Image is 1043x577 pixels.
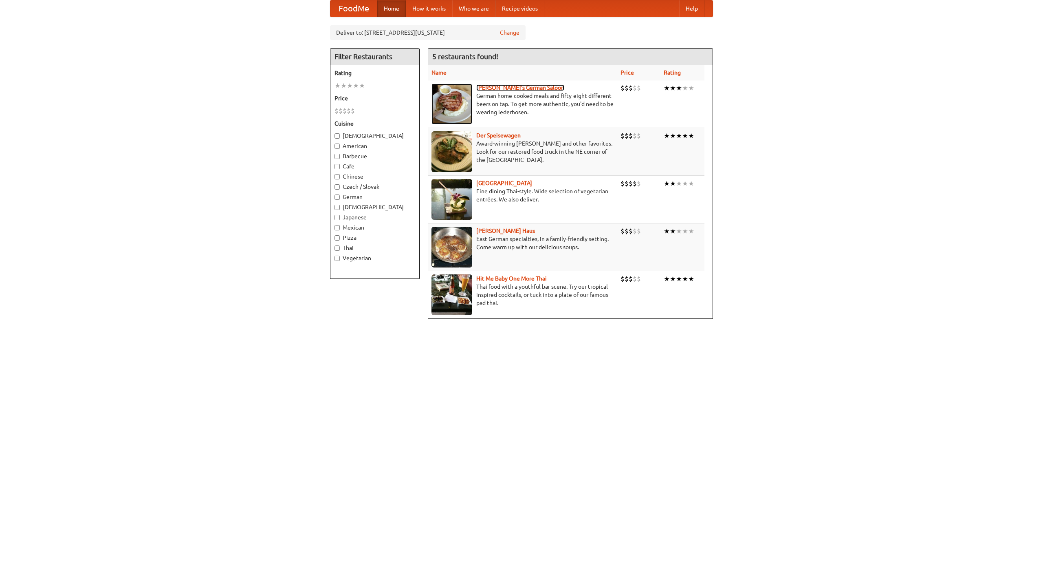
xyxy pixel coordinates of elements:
li: $ [621,274,625,283]
input: [DEMOGRAPHIC_DATA] [334,205,340,210]
input: Czech / Slovak [334,184,340,190]
label: Barbecue [334,152,415,160]
b: Der Speisewagen [476,132,521,139]
div: Deliver to: [STREET_ADDRESS][US_STATE] [330,25,526,40]
li: ★ [676,274,682,283]
li: $ [351,106,355,115]
label: [DEMOGRAPHIC_DATA] [334,132,415,140]
li: $ [633,227,637,236]
li: ★ [688,131,694,140]
input: German [334,195,340,200]
li: $ [621,131,625,140]
li: ★ [682,84,688,93]
h5: Rating [334,69,415,77]
li: ★ [688,84,694,93]
li: $ [633,274,637,283]
a: How it works [406,0,452,17]
li: ★ [664,227,670,236]
li: ★ [682,131,688,140]
label: German [334,193,415,201]
li: $ [637,227,641,236]
input: Thai [334,245,340,251]
a: Name [431,69,447,76]
li: $ [633,131,637,140]
li: ★ [664,274,670,283]
input: Mexican [334,225,340,230]
input: Chinese [334,174,340,179]
li: $ [633,84,637,93]
li: $ [633,179,637,188]
label: Thai [334,244,415,252]
li: $ [625,131,629,140]
a: Recipe videos [495,0,544,17]
label: Chinese [334,172,415,181]
h5: Price [334,94,415,102]
img: babythai.jpg [431,274,472,315]
label: [DEMOGRAPHIC_DATA] [334,203,415,211]
li: ★ [670,131,676,140]
li: ★ [359,81,365,90]
li: ★ [676,179,682,188]
a: Home [377,0,406,17]
label: Czech / Slovak [334,183,415,191]
h5: Cuisine [334,119,415,128]
a: [PERSON_NAME]'s German Saloon [476,84,564,91]
label: Japanese [334,213,415,221]
li: $ [621,227,625,236]
li: $ [625,227,629,236]
li: $ [629,227,633,236]
p: German home-cooked meals and fifty-eight different beers on tap. To get more authentic, you'd nee... [431,92,614,116]
img: satay.jpg [431,179,472,220]
li: ★ [341,81,347,90]
ng-pluralize: 5 restaurants found! [432,53,498,60]
label: Mexican [334,223,415,232]
li: $ [334,106,339,115]
input: Cafe [334,164,340,169]
a: Change [500,29,519,37]
p: Thai food with a youthful bar scene. Try our tropical inspired cocktails, or tuck into a plate of... [431,283,614,307]
li: ★ [688,274,694,283]
img: kohlhaus.jpg [431,227,472,267]
li: $ [637,179,641,188]
label: Pizza [334,234,415,242]
li: $ [625,274,629,283]
li: ★ [682,274,688,283]
b: [PERSON_NAME] Haus [476,228,535,234]
li: ★ [676,131,682,140]
li: ★ [670,274,676,283]
li: $ [637,274,641,283]
input: Barbecue [334,154,340,159]
h4: Filter Restaurants [330,49,419,65]
li: $ [629,131,633,140]
p: Fine dining Thai-style. Wide selection of vegetarian entrées. We also deliver. [431,187,614,203]
a: Hit Me Baby One More Thai [476,275,547,282]
li: $ [621,179,625,188]
li: $ [625,84,629,93]
li: ★ [670,84,676,93]
li: ★ [676,84,682,93]
li: ★ [664,131,670,140]
li: ★ [670,227,676,236]
li: $ [637,84,641,93]
a: [GEOGRAPHIC_DATA] [476,180,532,186]
li: $ [625,179,629,188]
a: Help [679,0,704,17]
img: speisewagen.jpg [431,131,472,172]
label: Vegetarian [334,254,415,262]
input: Vegetarian [334,256,340,261]
li: $ [629,274,633,283]
li: ★ [682,179,688,188]
li: ★ [334,81,341,90]
a: Who we are [452,0,495,17]
input: American [334,144,340,149]
li: ★ [688,179,694,188]
input: Pizza [334,235,340,241]
input: [DEMOGRAPHIC_DATA] [334,133,340,139]
li: $ [621,84,625,93]
label: Cafe [334,162,415,170]
li: $ [347,106,351,115]
li: ★ [664,84,670,93]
